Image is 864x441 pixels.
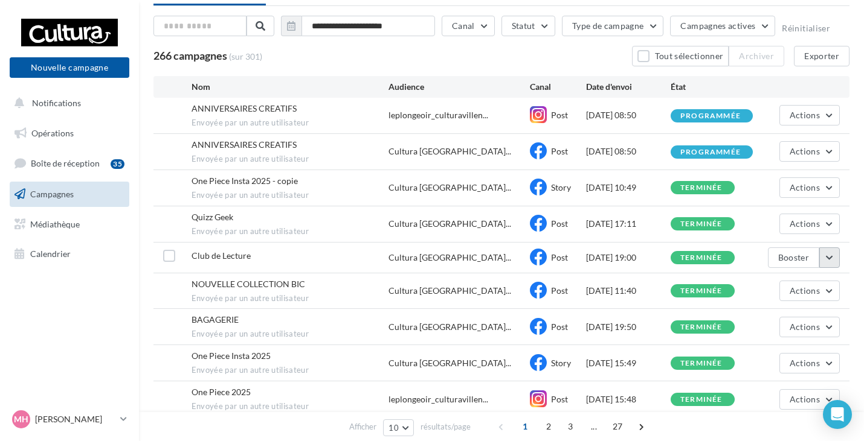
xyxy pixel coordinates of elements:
span: Boîte de réception [31,158,100,168]
span: Cultura [GEOGRAPHIC_DATA]... [388,357,511,369]
button: Notifications [7,90,127,116]
span: Post [551,322,568,332]
span: Story [551,182,571,192]
span: Post [551,146,568,156]
span: Cultura [GEOGRAPHIC_DATA]... [388,145,511,157]
span: 2 [539,417,558,436]
span: Envoyée par un autre utilisateur [192,190,389,201]
span: Envoyée par un autre utilisateur [192,329,389,340]
div: [DATE] 08:50 [586,109,671,121]
button: Archiver [729,46,784,66]
button: Actions [779,177,840,198]
span: 27 [608,417,628,436]
span: Envoyée par un autre utilisateur [192,365,389,376]
div: Audience [388,81,529,93]
span: Club de Lecture [192,250,251,261]
a: Boîte de réception35 [7,150,132,176]
a: MH [PERSON_NAME] [10,408,129,431]
span: Story [551,358,571,368]
span: 3 [561,417,580,436]
span: Post [551,285,568,296]
p: [PERSON_NAME] [35,413,115,425]
button: Actions [779,105,840,125]
span: Actions [790,358,820,368]
span: Actions [790,146,820,156]
span: Envoyée par un autre utilisateur [192,401,389,412]
div: Date d'envoi [586,81,671,93]
span: 266 campagnes [153,49,227,62]
button: Exporter [794,46,849,66]
span: Post [551,394,568,404]
span: Campagnes [30,189,74,199]
button: Réinitialiser [782,24,830,33]
span: Actions [790,322,820,332]
span: ... [584,417,604,436]
span: Post [551,110,568,120]
span: 1 [515,417,535,436]
span: Post [551,218,568,229]
button: Actions [779,353,840,373]
span: Afficher [349,421,376,433]
div: 35 [111,159,124,169]
a: Opérations [7,121,132,146]
span: Cultura [GEOGRAPHIC_DATA]... [388,285,511,297]
span: Actions [790,110,820,120]
span: leplongeoir_culturavillen... [388,109,488,121]
span: Actions [790,285,820,296]
div: terminée [680,254,723,262]
div: terminée [680,220,723,228]
button: Statut [501,16,555,36]
span: Envoyée par un autre utilisateur [192,293,389,304]
span: Envoyée par un autre utilisateur [192,226,389,237]
div: [DATE] 15:48 [586,393,671,405]
div: Open Intercom Messenger [823,400,852,429]
div: [DATE] 10:49 [586,182,671,194]
span: MH [14,413,28,425]
span: Cultura [GEOGRAPHIC_DATA]... [388,321,511,333]
span: Calendrier [30,249,71,259]
span: 10 [388,423,399,433]
button: Actions [779,281,840,301]
span: Envoyée par un autre utilisateur [192,154,389,165]
span: leplongeoir_culturavillen... [388,393,488,405]
span: résultats/page [421,421,471,433]
span: ANNIVERSAIRES CREATIFS [192,139,297,150]
span: One Piece Insta 2025 [192,351,271,361]
button: 10 [383,419,414,436]
div: terminée [680,287,723,295]
button: Actions [779,389,840,410]
span: Quizz Geek [192,212,233,222]
span: Post [551,252,568,262]
span: One Piece Insta 2025 - copie [192,176,298,186]
div: Nom [192,81,389,93]
button: Actions [779,141,840,162]
button: Type de campagne [562,16,664,36]
div: [DATE] 15:49 [586,357,671,369]
span: Envoyée par un autre utilisateur [192,118,389,128]
button: Campagnes actives [670,16,775,36]
span: Notifications [32,98,81,108]
span: Cultura [GEOGRAPHIC_DATA]... [388,252,511,264]
div: [DATE] 17:11 [586,218,671,230]
button: Nouvelle campagne [10,57,129,78]
a: Calendrier [7,241,132,267]
span: Cultura [GEOGRAPHIC_DATA]... [388,218,511,230]
div: [DATE] 08:50 [586,145,671,157]
div: [DATE] 19:00 [586,252,671,264]
div: État [671,81,755,93]
a: Campagnes [7,182,132,207]
div: Canal [530,81,586,93]
button: Tout sélectionner [632,46,729,66]
div: terminée [680,360,723,367]
button: Actions [779,317,840,337]
span: ANNIVERSAIRES CREATIFS [192,103,297,113]
div: [DATE] 11:40 [586,285,671,297]
span: Actions [790,182,820,192]
span: Cultura [GEOGRAPHIC_DATA]... [388,182,511,194]
span: Médiathèque [30,218,80,229]
button: Actions [779,214,840,234]
span: BAGAGERIE [192,314,239,325]
div: terminée [680,323,723,331]
span: One Piece 2025 [192,387,251,397]
div: programmée [680,148,741,156]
